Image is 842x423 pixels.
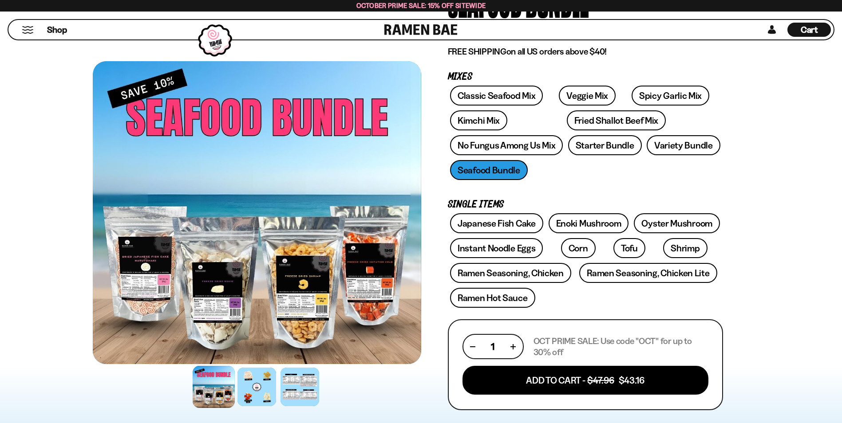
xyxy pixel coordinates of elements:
[448,46,506,57] strong: FREE SHIPPING
[450,288,535,308] a: Ramen Hot Sauce
[663,238,707,258] a: Shrimp
[647,135,720,155] a: Variety Bundle
[47,23,67,37] a: Shop
[448,46,723,57] p: on all US orders above $40!
[463,366,708,395] button: Add To Cart - $47.96 $43.16
[634,213,720,233] a: Oyster Mushroom
[549,213,629,233] a: Enoki Mushroom
[450,238,543,258] a: Instant Noodle Eggs
[613,238,645,258] a: Tofu
[448,73,723,81] p: Mixes
[559,86,616,106] a: Veggie Mix
[491,341,494,352] span: 1
[450,86,543,106] a: Classic Seafood Mix
[450,263,571,283] a: Ramen Seasoning, Chicken
[450,110,507,130] a: Kimchi Mix
[568,135,642,155] a: Starter Bundle
[561,238,596,258] a: Corn
[450,213,543,233] a: Japanese Fish Cake
[356,1,486,10] span: October Prime Sale: 15% off Sitewide
[632,86,709,106] a: Spicy Garlic Mix
[448,200,723,209] p: Single Items
[579,263,717,283] a: Ramen Seasoning, Chicken Lite
[450,135,563,155] a: No Fungus Among Us Mix
[787,20,831,39] div: Cart
[534,336,708,358] p: OCT PRIME SALE: Use code "OCT" for up to 30% off
[47,24,67,36] span: Shop
[22,26,34,34] button: Mobile Menu Trigger
[801,24,818,35] span: Cart
[567,110,666,130] a: Fried Shallot Beef Mix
